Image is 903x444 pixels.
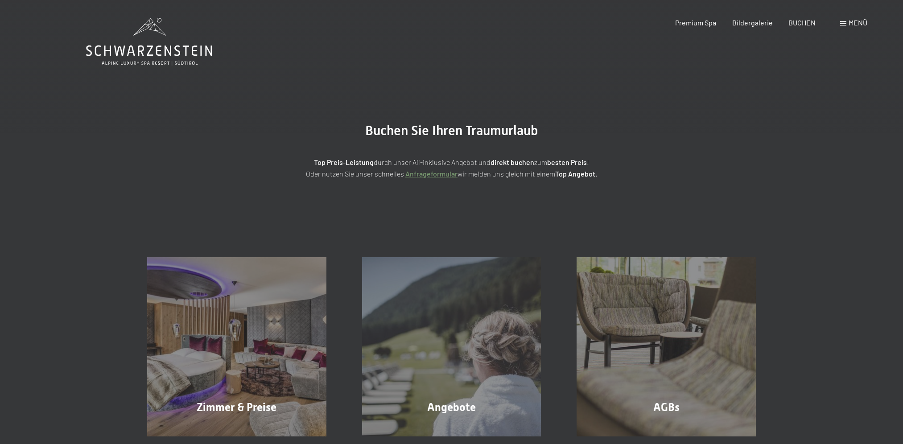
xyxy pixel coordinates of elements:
p: durch unser All-inklusive Angebot und zum ! Oder nutzen Sie unser schnelles wir melden uns gleich... [229,156,675,179]
a: Bildergalerie [732,18,773,27]
span: Buchen Sie Ihren Traumurlaub [365,123,538,138]
span: Zimmer & Preise [197,401,276,414]
a: BUCHEN [788,18,816,27]
a: Anfrageformular [405,169,458,178]
span: Menü [849,18,867,27]
a: Buchung AGBs [559,257,774,436]
span: Angebote [427,401,476,414]
strong: direkt buchen [491,158,534,166]
span: AGBs [653,401,680,414]
a: Buchung Angebote [344,257,559,436]
a: Buchung Zimmer & Preise [129,257,344,436]
strong: Top Angebot. [555,169,597,178]
strong: besten Preis [547,158,587,166]
a: Premium Spa [675,18,716,27]
strong: Top Preis-Leistung [314,158,374,166]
